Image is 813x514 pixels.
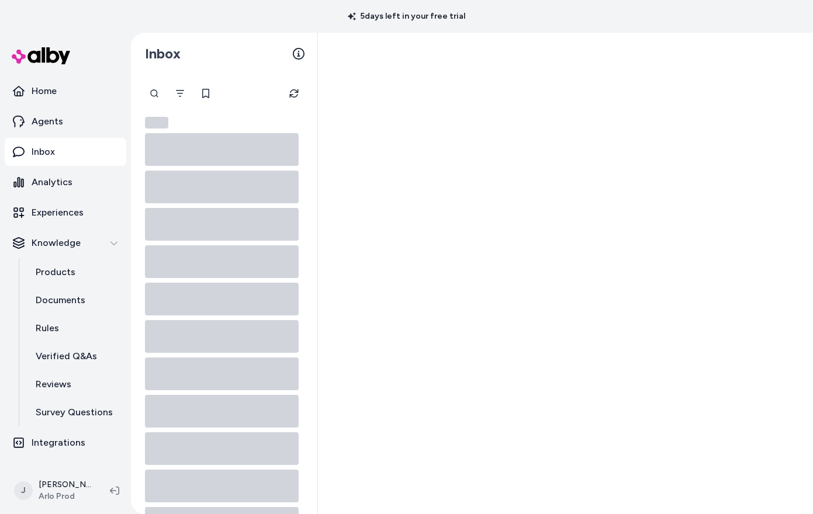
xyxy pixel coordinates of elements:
[5,138,126,166] a: Inbox
[32,84,57,98] p: Home
[32,436,85,450] p: Integrations
[32,175,72,189] p: Analytics
[36,377,71,391] p: Reviews
[5,107,126,136] a: Agents
[5,168,126,196] a: Analytics
[24,370,126,398] a: Reviews
[168,82,192,105] button: Filter
[36,349,97,363] p: Verified Q&As
[5,229,126,257] button: Knowledge
[32,114,63,128] p: Agents
[145,45,181,62] h2: Inbox
[5,199,126,227] a: Experiences
[36,265,75,279] p: Products
[24,342,126,370] a: Verified Q&As
[32,236,81,250] p: Knowledge
[5,77,126,105] a: Home
[24,398,126,426] a: Survey Questions
[5,429,126,457] a: Integrations
[36,293,85,307] p: Documents
[24,286,126,314] a: Documents
[341,11,473,22] p: 5 days left in your free trial
[36,405,113,419] p: Survey Questions
[282,82,306,105] button: Refresh
[39,479,91,491] p: [PERSON_NAME]
[24,314,126,342] a: Rules
[36,321,59,335] p: Rules
[39,491,91,502] span: Arlo Prod
[32,145,55,159] p: Inbox
[32,206,84,220] p: Experiences
[7,472,101,509] button: J[PERSON_NAME]Arlo Prod
[12,47,70,64] img: alby Logo
[14,481,33,500] span: J
[24,258,126,286] a: Products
